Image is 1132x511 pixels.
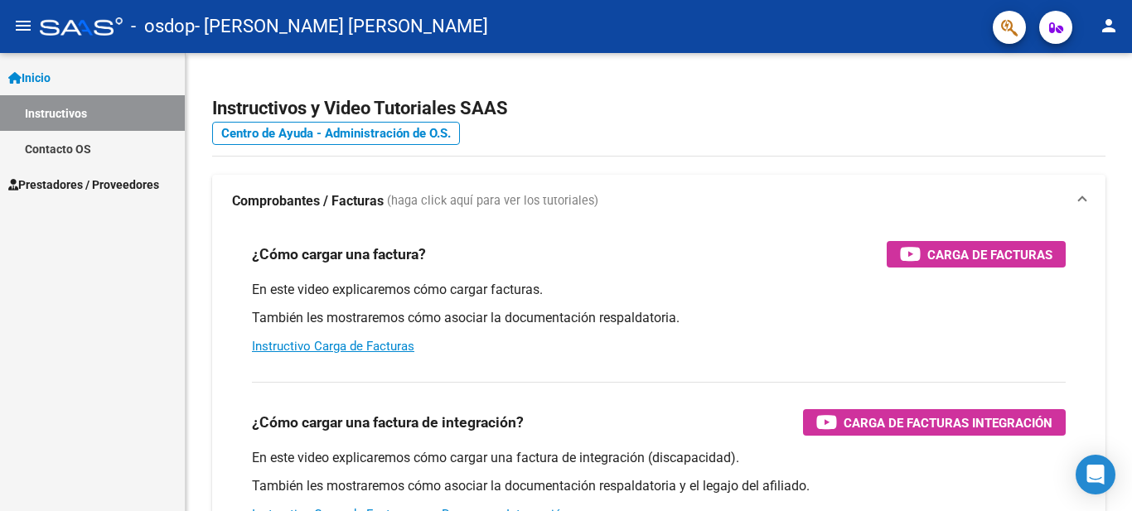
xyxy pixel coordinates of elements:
[8,176,159,194] span: Prestadores / Proveedores
[844,412,1052,433] span: Carga de Facturas Integración
[1099,16,1119,36] mat-icon: person
[252,449,1066,467] p: En este video explicaremos cómo cargar una factura de integración (discapacidad).
[887,241,1066,268] button: Carga de Facturas
[195,8,488,45] span: - [PERSON_NAME] [PERSON_NAME]
[232,192,384,210] strong: Comprobantes / Facturas
[252,477,1066,495] p: También les mostraremos cómo asociar la documentación respaldatoria y el legajo del afiliado.
[212,93,1105,124] h2: Instructivos y Video Tutoriales SAAS
[252,411,524,434] h3: ¿Cómo cargar una factura de integración?
[252,243,426,266] h3: ¿Cómo cargar una factura?
[252,339,414,354] a: Instructivo Carga de Facturas
[8,69,51,87] span: Inicio
[131,8,195,45] span: - osdop
[387,192,598,210] span: (haga click aquí para ver los tutoriales)
[252,281,1066,299] p: En este video explicaremos cómo cargar facturas.
[803,409,1066,436] button: Carga de Facturas Integración
[1076,455,1115,494] div: Open Intercom Messenger
[927,244,1052,265] span: Carga de Facturas
[212,175,1105,228] mat-expansion-panel-header: Comprobantes / Facturas (haga click aquí para ver los tutoriales)
[13,16,33,36] mat-icon: menu
[212,122,460,145] a: Centro de Ayuda - Administración de O.S.
[252,309,1066,327] p: También les mostraremos cómo asociar la documentación respaldatoria.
